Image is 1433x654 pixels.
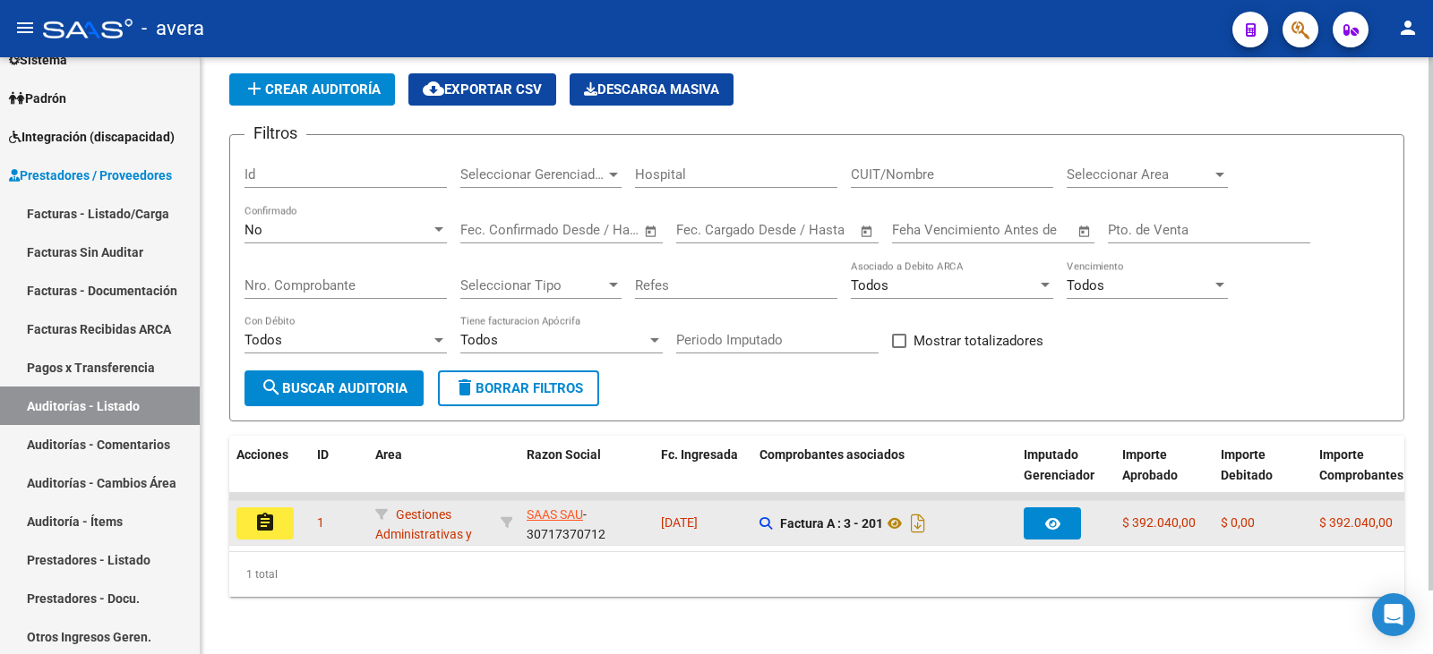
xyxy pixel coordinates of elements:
mat-icon: add [244,78,265,99]
span: [DATE] [661,515,698,530]
datatable-header-cell: Imputado Gerenciador [1017,436,1115,514]
div: 1 total [229,552,1404,597]
span: Acciones [236,447,288,462]
button: Buscar Auditoria [245,370,424,406]
button: Descarga Masiva [570,73,734,106]
mat-icon: cloud_download [423,78,444,99]
span: Buscar Auditoria [261,380,408,396]
i: Descargar documento [906,509,930,538]
span: $ 392.040,00 [1122,515,1196,530]
span: Seleccionar Gerenciador [460,166,605,183]
span: Crear Auditoría [244,81,381,98]
input: Start date [676,222,734,238]
input: End date [751,222,837,238]
span: Seleccionar Area [1067,166,1212,183]
span: Padrón [9,89,66,108]
span: Importe Debitado [1221,447,1273,482]
span: Descarga Masiva [584,81,719,98]
span: Importe Aprobado [1122,447,1178,482]
button: Exportar CSV [408,73,556,106]
datatable-header-cell: Acciones [229,436,310,514]
span: Sistema [9,50,67,70]
h3: Filtros [245,121,306,146]
mat-icon: delete [454,377,476,398]
span: Razon Social [527,447,601,462]
input: Start date [460,222,519,238]
div: Open Intercom Messenger [1372,593,1415,636]
datatable-header-cell: Fc. Ingresada [654,436,752,514]
div: - 30717370712 [527,505,647,542]
button: Borrar Filtros [438,370,599,406]
span: Gestiones Administrativas y Otros [375,507,472,563]
datatable-header-cell: ID [310,436,368,514]
span: Importe Comprobantes [1319,447,1403,482]
span: Imputado Gerenciador [1024,447,1094,482]
span: ID [317,447,329,462]
span: Todos [460,332,498,348]
datatable-header-cell: Comprobantes asociados [752,436,1017,514]
button: Open calendar [641,221,662,242]
span: SAAS SAU [527,507,583,522]
span: Integración (discapacidad) [9,127,175,147]
span: Area [375,447,402,462]
strong: Factura A : 3 - 201 [780,516,883,531]
span: Todos [851,277,888,293]
span: Todos [1067,277,1104,293]
mat-icon: menu [14,17,36,38]
mat-icon: person [1397,17,1419,38]
datatable-header-cell: Importe Debitado [1214,436,1312,514]
span: - avera [142,9,204,48]
button: Open calendar [1075,221,1095,242]
span: No [245,222,262,238]
datatable-header-cell: Importe Aprobado [1115,436,1214,514]
span: $ 392.040,00 [1319,515,1393,530]
span: Mostrar totalizadores [914,330,1043,352]
span: Fc. Ingresada [661,447,738,462]
span: $ 0,00 [1221,515,1255,530]
span: 1 [317,515,324,530]
span: Borrar Filtros [454,380,583,396]
datatable-header-cell: Razon Social [519,436,654,514]
mat-icon: search [261,377,282,398]
span: Exportar CSV [423,81,542,98]
datatable-header-cell: Importe Comprobantes [1312,436,1411,514]
span: Prestadores / Proveedores [9,166,172,185]
input: End date [535,222,622,238]
span: Comprobantes asociados [759,447,905,462]
span: Seleccionar Tipo [460,277,605,293]
datatable-header-cell: Area [368,436,493,514]
button: Open calendar [857,221,878,242]
app-download-masive: Descarga masiva de comprobantes (adjuntos) [570,73,734,106]
button: Crear Auditoría [229,73,395,106]
mat-icon: assignment [254,512,276,533]
span: Todos [245,332,282,348]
